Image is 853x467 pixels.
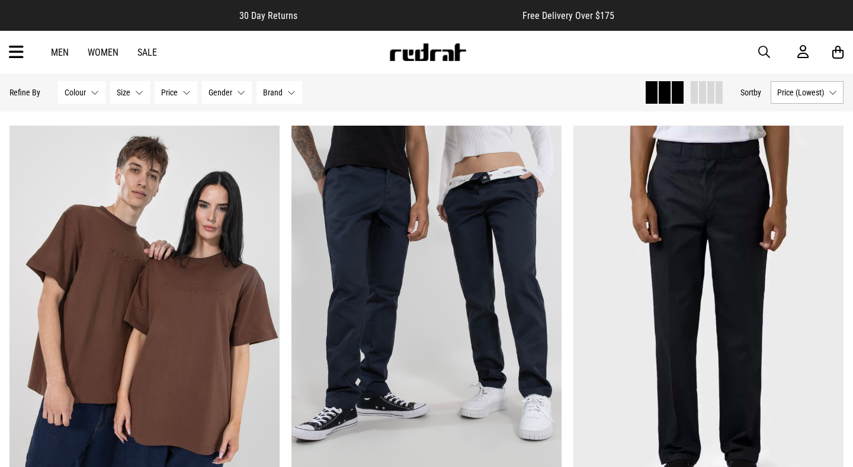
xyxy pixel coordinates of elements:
span: 30 Day Returns [239,10,297,21]
span: Price [161,88,178,97]
button: Colour [58,81,105,104]
a: Men [51,47,69,58]
span: Free Delivery Over $175 [522,10,614,21]
span: by [753,88,761,97]
iframe: Customer reviews powered by Trustpilot [321,9,499,21]
span: Colour [65,88,86,97]
button: Price [155,81,197,104]
button: Open LiveChat chat widget [9,5,45,40]
button: Brand [256,81,302,104]
span: Size [117,88,130,97]
span: Gender [209,88,232,97]
p: Refine By [9,88,40,97]
a: Sale [137,47,157,58]
button: Sortby [740,85,761,100]
span: Price (Lowest) [777,88,824,97]
img: Redrat logo [389,43,467,61]
button: Price (Lowest) [771,81,844,104]
a: Women [88,47,118,58]
button: Gender [202,81,252,104]
button: Size [110,81,150,104]
span: Brand [263,88,283,97]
